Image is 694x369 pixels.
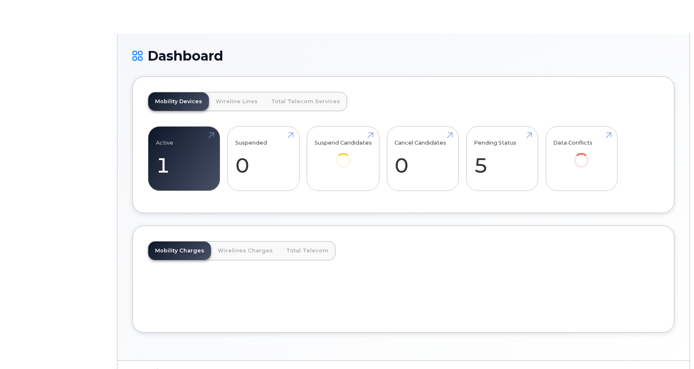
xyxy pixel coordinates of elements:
a: Wireline Lines [209,92,264,111]
a: Cancel Candidates 0 [394,131,451,186]
a: Data Conflicts [553,131,610,179]
a: Mobility Devices [148,92,209,111]
a: Suspended 0 [235,131,292,186]
a: Mobility Charges [148,242,211,260]
h1: Dashboard [132,48,674,63]
a: Total Telecom Services [264,92,347,111]
a: Wirelines Charges [211,242,280,260]
a: Total Telecom [280,242,335,260]
a: Active 1 [156,131,212,186]
a: Pending Status 5 [474,131,530,186]
a: Suspend Candidates [315,131,372,179]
